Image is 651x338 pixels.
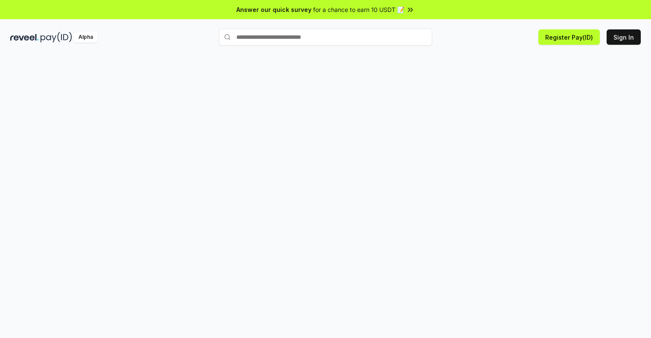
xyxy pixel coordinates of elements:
[74,32,98,43] div: Alpha
[10,32,39,43] img: reveel_dark
[538,29,600,45] button: Register Pay(ID)
[313,5,404,14] span: for a chance to earn 10 USDT 📝
[41,32,72,43] img: pay_id
[236,5,311,14] span: Answer our quick survey
[607,29,641,45] button: Sign In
